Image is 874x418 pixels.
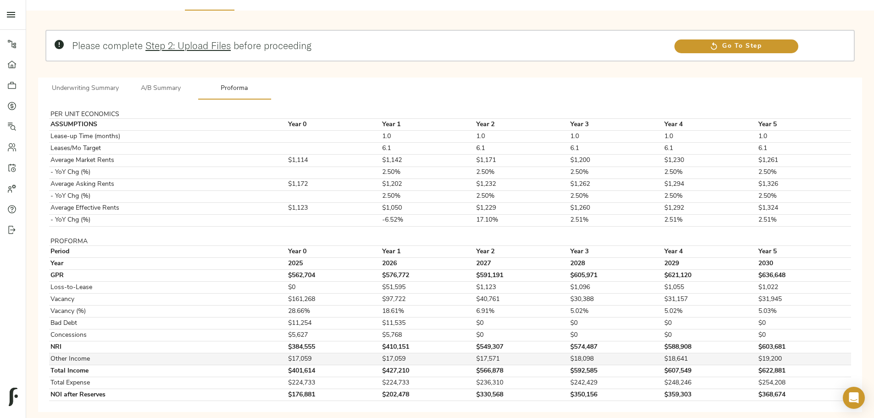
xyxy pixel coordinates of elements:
[381,365,475,377] td: $427,210
[49,202,280,214] td: Average Effective Rents
[381,119,475,131] td: Year 1
[49,329,280,341] td: Concessions
[49,365,280,377] td: Total Income
[49,214,280,226] td: - YoY Chg (%)
[49,131,280,143] td: Lease-up Time (months)
[475,143,569,155] td: 6.1
[381,178,475,190] td: $1,202
[475,119,569,131] td: Year 2
[757,389,851,401] td: $368,674
[757,214,851,226] td: 2.51%
[52,83,119,95] span: Underwriting Summary
[287,155,381,167] td: $1,114
[663,143,757,155] td: 6.1
[663,353,757,365] td: $18,641
[663,155,757,167] td: $1,230
[49,238,280,246] td: PROFORMA
[49,318,280,329] td: Bad Debt
[475,246,569,258] td: Year 2
[475,214,569,226] td: 17.10%
[475,306,569,318] td: 6.91%
[203,83,266,95] span: Proforma
[130,83,192,95] span: A/B Summary
[381,294,475,306] td: $97,722
[49,190,280,202] td: - YoY Chg (%)
[287,258,381,270] td: 2025
[757,294,851,306] td: $31,945
[569,294,663,306] td: $30,388
[287,178,381,190] td: $1,172
[49,246,280,258] td: Period
[475,377,569,389] td: $236,310
[49,258,280,270] td: Year
[475,131,569,143] td: 1.0
[674,41,798,52] span: Go To Step
[287,270,381,282] td: $562,704
[757,143,851,155] td: 6.1
[49,294,280,306] td: Vacancy
[381,258,475,270] td: 2026
[569,258,663,270] td: 2028
[663,306,757,318] td: 5.02%
[569,270,663,282] td: $605,971
[663,190,757,202] td: 2.50%
[381,329,475,341] td: $5,768
[49,353,280,365] td: Other Income
[663,282,757,294] td: $1,055
[663,329,757,341] td: $0
[475,258,569,270] td: 2027
[757,202,851,214] td: $1,324
[757,365,851,377] td: $622,881
[663,365,757,377] td: $607,549
[569,143,663,155] td: 6.1
[49,143,280,155] td: Leases/Mo Target
[569,389,663,401] td: $350,156
[287,341,381,353] td: $384,555
[72,40,665,51] h2: Please complete before proceeding
[757,178,851,190] td: $1,326
[381,155,475,167] td: $1,142
[663,246,757,258] td: Year 4
[381,353,475,365] td: $17,059
[757,167,851,178] td: 2.50%
[663,119,757,131] td: Year 4
[569,190,663,202] td: 2.50%
[145,39,231,51] a: Step 2: Upload Files
[475,329,569,341] td: $0
[49,270,280,282] td: GPR
[381,306,475,318] td: 18.61%
[757,155,851,167] td: $1,261
[569,167,663,178] td: 2.50%
[663,389,757,401] td: $359,303
[381,131,475,143] td: 1.0
[663,178,757,190] td: $1,294
[757,131,851,143] td: 1.0
[475,341,569,353] td: $549,307
[381,282,475,294] td: $51,595
[287,202,381,214] td: $1,123
[475,353,569,365] td: $17,571
[569,119,663,131] td: Year 3
[287,246,381,258] td: Year 0
[287,119,381,131] td: Year 0
[569,246,663,258] td: Year 3
[49,155,280,167] td: Average Market Rents
[757,246,851,258] td: Year 5
[757,353,851,365] td: $19,200
[569,353,663,365] td: $18,098
[663,341,757,353] td: $588,908
[663,258,757,270] td: 2029
[49,111,280,119] td: PER UNIT ECONOMICS
[663,377,757,389] td: $248,246
[475,318,569,329] td: $0
[569,341,663,353] td: $574,487
[287,294,381,306] td: $161,268
[757,258,851,270] td: 2030
[475,167,569,178] td: 2.50%
[663,270,757,282] td: $621,120
[9,388,18,406] img: logo
[475,190,569,202] td: 2.50%
[287,329,381,341] td: $5,627
[381,143,475,155] td: 6.1
[381,202,475,214] td: $1,050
